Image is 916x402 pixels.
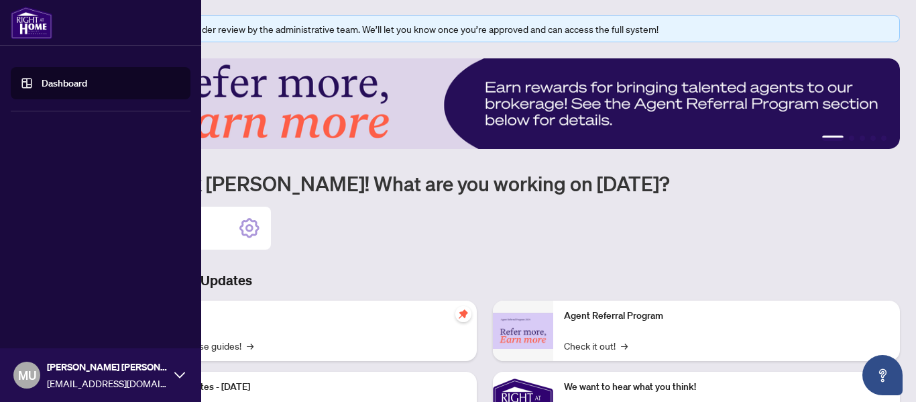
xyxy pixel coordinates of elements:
button: 4 [870,136,876,141]
span: [EMAIL_ADDRESS][DOMAIN_NAME] [47,376,168,391]
button: Open asap [862,355,903,395]
span: pushpin [455,306,471,322]
button: 3 [860,136,865,141]
h1: Welcome back [PERSON_NAME]! What are you working on [DATE]? [70,170,900,196]
img: Agent Referral Program [493,313,553,350]
p: Agent Referral Program [564,309,889,323]
h3: Brokerage & Industry Updates [70,271,900,290]
a: Check it out!→ [564,338,628,353]
span: → [621,338,628,353]
span: MU [18,366,36,385]
p: We want to hear what you think! [564,380,889,395]
img: Slide 0 [70,58,900,149]
a: Dashboard [42,77,87,89]
div: Your profile is currently under review by the administrative team. We’ll let you know once you’re... [93,21,891,36]
span: → [247,338,253,353]
button: 1 [822,136,844,141]
button: 5 [881,136,886,141]
p: Platform Updates - [DATE] [141,380,466,395]
p: Self-Help [141,309,466,323]
button: 2 [849,136,854,141]
span: [PERSON_NAME] [PERSON_NAME] [47,360,168,374]
img: logo [11,7,52,39]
